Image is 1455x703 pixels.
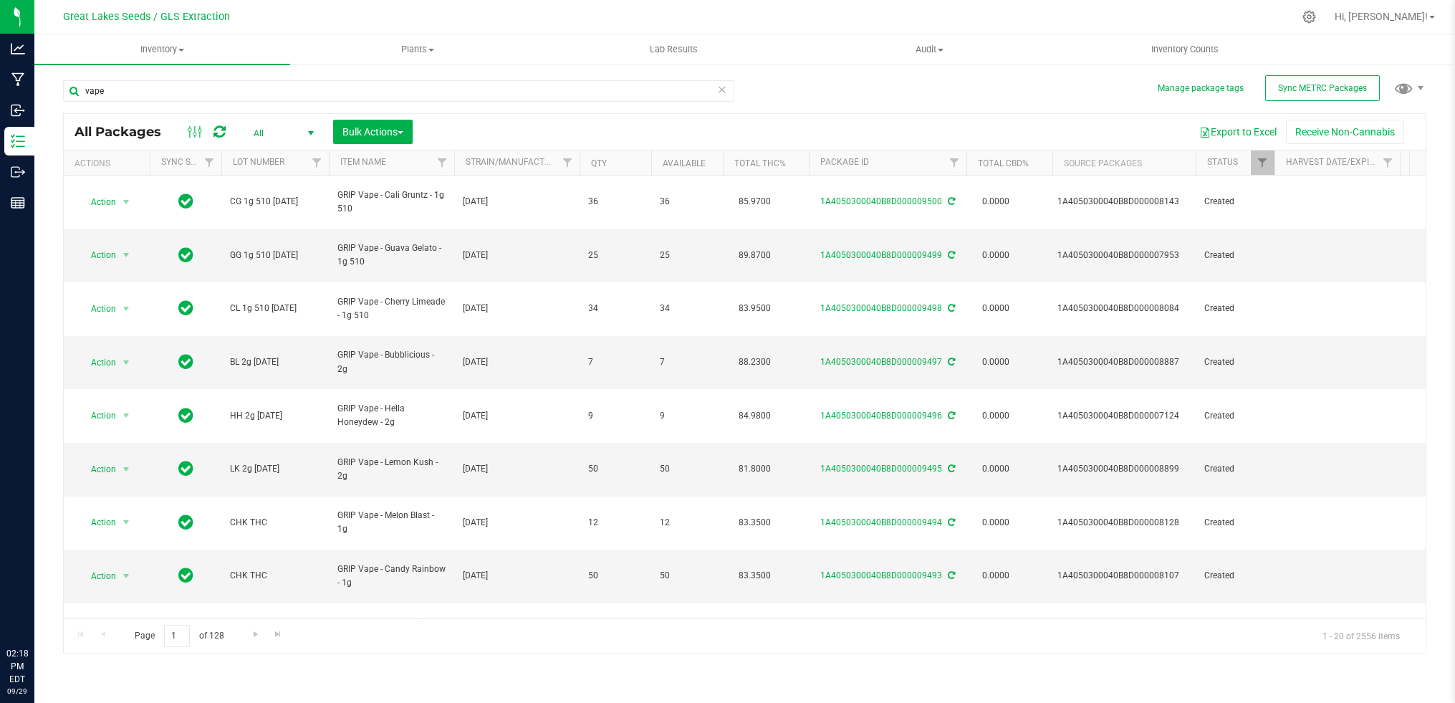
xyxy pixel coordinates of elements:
input: Search Package ID, Item Name, SKU, Lot or Part Number... [63,80,734,102]
span: Action [78,406,117,426]
span: 50 [588,569,643,583]
a: Qty [591,158,607,168]
button: Export to Excel [1190,120,1286,144]
span: In Sync [178,352,193,372]
span: 7 [588,355,643,369]
span: Sync METRC Packages [1278,83,1367,93]
span: In Sync [178,298,193,318]
span: GG 1g 510 [DATE] [230,249,320,262]
span: 25 [660,249,714,262]
a: Filter [556,150,580,175]
span: Created [1204,355,1266,369]
span: 85.9700 [731,191,778,212]
span: LK 2g [DATE] [230,462,320,476]
span: Page of 128 [123,625,236,647]
span: GRIP Vape - Hella Honeydew - 2g [337,402,446,429]
a: Sync Status [161,157,216,167]
a: Filter [1251,150,1274,175]
a: Harvest Date/Expiration [1286,157,1398,167]
a: 1A4050300040B8D000009494 [820,517,942,527]
span: [DATE] [463,462,571,476]
span: 84.9800 [731,406,778,426]
span: In Sync [178,459,193,479]
inline-svg: Analytics [11,42,25,56]
a: Filter [198,150,221,175]
span: 25 [588,249,643,262]
a: 1A4050300040B8D000009499 [820,250,942,260]
a: Filter [305,150,329,175]
span: GRIP Vape - Candy Rainbow - 1g [337,563,446,590]
a: Go to the last page [268,625,289,644]
span: 12 [660,516,714,530]
span: 0.0000 [975,298,1017,319]
span: 50 [660,462,714,476]
span: select [117,192,135,212]
span: Created [1204,249,1266,262]
span: HH 2g [DATE] [230,409,320,423]
span: 83.3500 [731,512,778,533]
span: Action [78,512,117,532]
span: In Sync [178,191,193,211]
span: 0.0000 [975,512,1017,533]
a: 1A4050300040B8D000009497 [820,357,942,367]
p: 09/29 [6,686,28,697]
span: 0.0000 [975,459,1017,479]
span: 9 [660,409,714,423]
span: Audit [802,43,1057,56]
span: 0.0000 [975,565,1017,586]
span: Sync from Compliance System [946,196,955,206]
span: 89.8700 [731,245,778,266]
span: 36 [660,195,714,209]
div: Manage settings [1300,10,1318,24]
span: Inventory [34,43,290,56]
div: Value 1: 1A4050300040B8D000007953 [1057,249,1191,262]
span: Sync from Compliance System [946,303,955,313]
a: Item Name [340,157,386,167]
span: Hi, [PERSON_NAME]! [1335,11,1428,22]
span: Lab Results [630,43,717,56]
span: 12 [588,516,643,530]
span: 50 [588,462,643,476]
span: Created [1204,195,1266,209]
span: Sync from Compliance System [946,357,955,367]
span: CG 1g 510 [DATE] [230,195,320,209]
span: Sync from Compliance System [946,250,955,260]
span: [DATE] [463,195,571,209]
span: In Sync [178,406,193,426]
span: 36 [588,195,643,209]
span: Plants [291,43,545,56]
span: 0.0000 [975,406,1017,426]
span: GRIP Vape - Candy Rainbow - 2g [337,616,446,643]
a: Filter [1376,150,1400,175]
span: Created [1204,302,1266,315]
span: [DATE] [463,355,571,369]
inline-svg: Inbound [11,103,25,118]
a: Audit [802,34,1057,64]
span: [DATE] [463,409,571,423]
span: Created [1204,409,1266,423]
button: Manage package tags [1158,82,1244,95]
span: 50 [660,569,714,583]
button: Bulk Actions [333,120,413,144]
iframe: Resource center [14,588,57,631]
span: Action [78,192,117,212]
span: Sync from Compliance System [946,411,955,421]
span: All Packages [75,124,176,140]
a: Filter [943,150,966,175]
span: 88.2300 [731,352,778,373]
th: Source Packages [1052,150,1196,176]
div: Value 1: 1A4050300040B8D000008128 [1057,516,1191,530]
span: 34 [588,302,643,315]
p: 02:18 PM EDT [6,647,28,686]
inline-svg: Reports [11,196,25,210]
span: Inventory Counts [1132,43,1238,56]
span: select [117,512,135,532]
span: Action [78,566,117,586]
span: Sync from Compliance System [946,570,955,580]
a: Lab Results [546,34,802,64]
span: select [117,459,135,479]
a: Inventory Counts [1057,34,1313,64]
span: In Sync [178,565,193,585]
span: select [117,566,135,586]
span: GRIP Vape - Melon Blast - 1g [337,509,446,536]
